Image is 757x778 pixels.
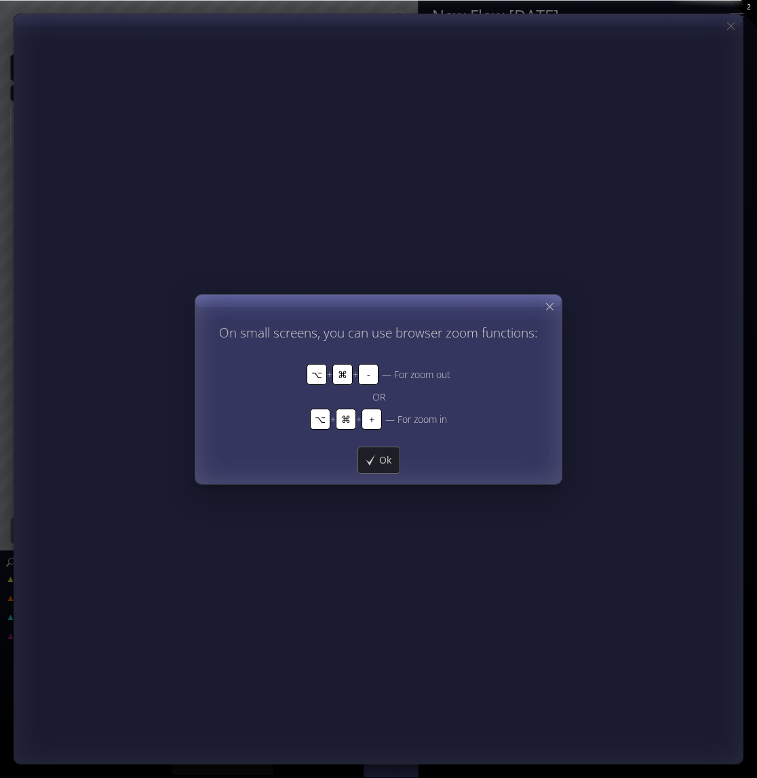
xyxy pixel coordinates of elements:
[332,363,353,384] span: ⌘
[358,363,378,384] span: -
[310,408,382,429] span: + +
[385,410,447,427] span: — For zoom in
[219,325,538,340] h4: On small screens, you can use browser zoom functions:
[336,408,356,429] span: ⌘
[362,408,382,429] span: +
[378,453,400,466] span: Ok
[307,363,378,384] span: + +
[307,363,327,384] span: ⌥
[310,408,330,429] span: ⌥
[202,388,555,405] div: OR
[382,365,450,382] span: — For zoom out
